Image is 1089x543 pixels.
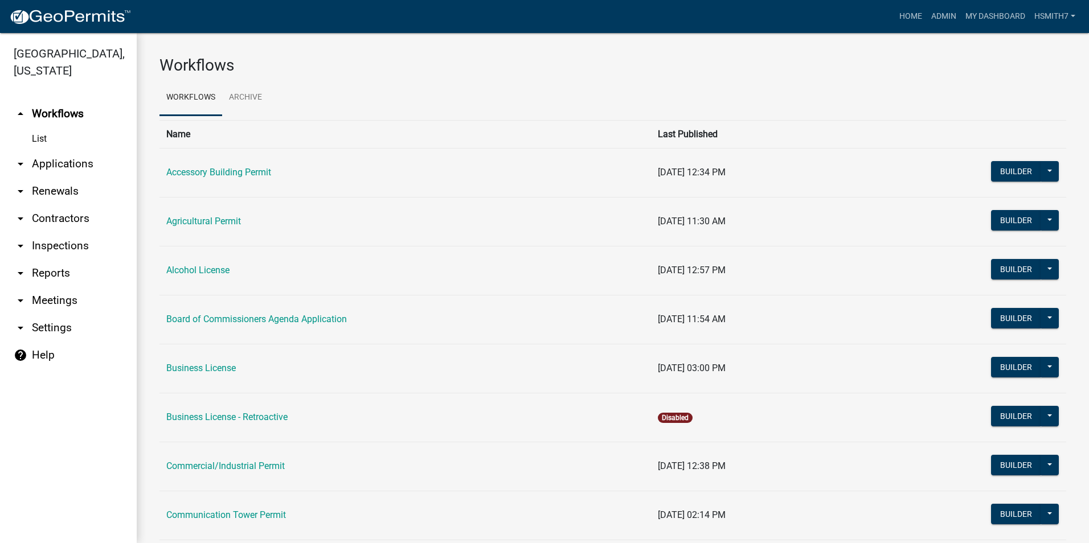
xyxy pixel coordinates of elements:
[658,509,726,520] span: [DATE] 02:14 PM
[14,157,27,171] i: arrow_drop_down
[14,107,27,121] i: arrow_drop_up
[166,265,230,275] a: Alcohol License
[927,6,961,27] a: Admin
[166,167,271,178] a: Accessory Building Permit
[166,509,286,520] a: Communication Tower Permit
[991,357,1041,377] button: Builder
[991,455,1041,475] button: Builder
[14,266,27,280] i: arrow_drop_down
[658,413,693,423] span: Disabled
[166,314,347,324] a: Board of Commissioners Agenda Application
[159,80,222,116] a: Workflows
[166,216,241,227] a: Agricultural Permit
[159,56,1066,75] h3: Workflows
[991,406,1041,426] button: Builder
[895,6,927,27] a: Home
[991,308,1041,328] button: Builder
[991,161,1041,182] button: Builder
[991,259,1041,279] button: Builder
[658,216,726,227] span: [DATE] 11:30 AM
[14,294,27,307] i: arrow_drop_down
[14,321,27,335] i: arrow_drop_down
[991,210,1041,231] button: Builder
[222,80,269,116] a: Archive
[658,363,726,373] span: [DATE] 03:00 PM
[14,184,27,198] i: arrow_drop_down
[991,504,1041,524] button: Builder
[14,239,27,253] i: arrow_drop_down
[961,6,1030,27] a: My Dashboard
[166,460,285,471] a: Commercial/Industrial Permit
[658,167,726,178] span: [DATE] 12:34 PM
[166,412,288,422] a: Business License - Retroactive
[14,212,27,225] i: arrow_drop_down
[166,363,236,373] a: Business License
[658,460,726,471] span: [DATE] 12:38 PM
[159,120,651,148] th: Name
[658,265,726,275] span: [DATE] 12:57 PM
[658,314,726,324] span: [DATE] 11:54 AM
[1030,6,1080,27] a: hsmith7
[651,120,857,148] th: Last Published
[14,348,27,362] i: help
